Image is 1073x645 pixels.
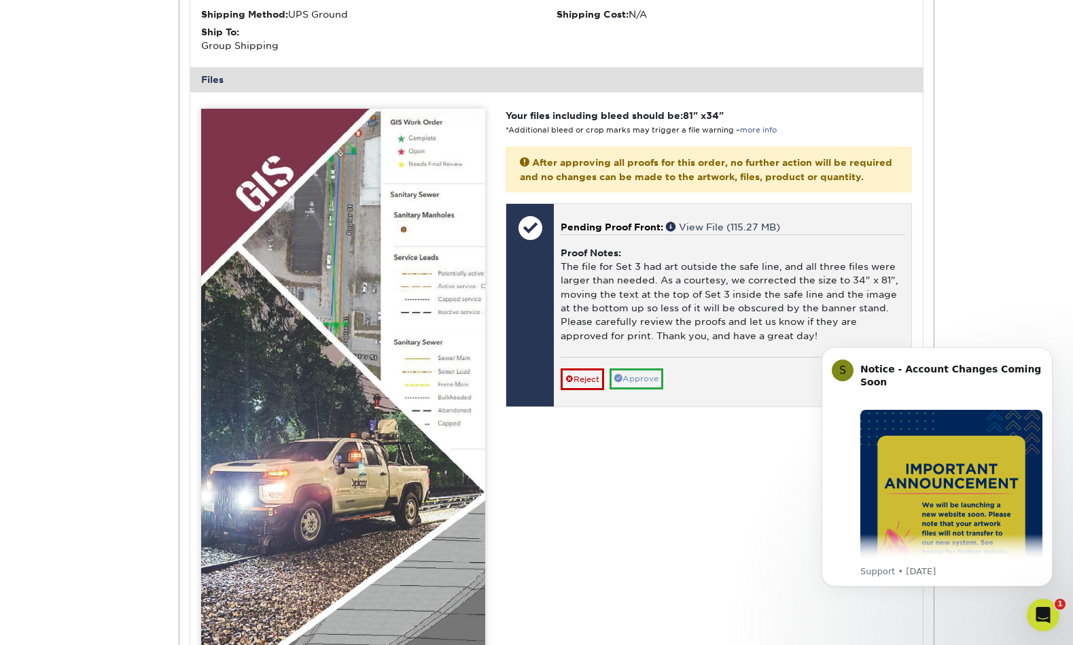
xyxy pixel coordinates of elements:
[201,7,557,21] div: UPS Ground
[190,67,923,92] div: Files
[683,110,693,121] span: 81
[520,157,892,181] strong: After approving all proofs for this order, no further action will be required and no changes can ...
[3,604,116,640] iframe: Google Customer Reviews
[201,27,239,37] strong: Ship To:
[561,222,663,232] span: Pending Proof Front:
[561,247,621,258] strong: Proof Notes:
[666,222,780,232] a: View File (115.27 MB)
[561,368,604,390] a: Reject
[201,9,288,20] strong: Shipping Method:
[740,126,777,135] a: more info
[506,110,724,121] strong: Your files including bleed should be: " x "
[610,368,663,389] a: Approve
[1055,599,1066,610] span: 1
[561,234,904,357] div: The file for Set 3 had art outside the safe line, and all three files were larger than needed. As...
[1027,599,1059,631] iframe: Intercom live chat
[706,110,719,121] span: 34
[201,25,557,53] div: Group Shipping
[506,126,777,135] small: *Additional bleed or crop marks may trigger a file warning –
[801,327,1073,608] iframe: Intercom notifications message
[557,7,912,21] div: N/A
[557,9,629,20] strong: Shipping Cost:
